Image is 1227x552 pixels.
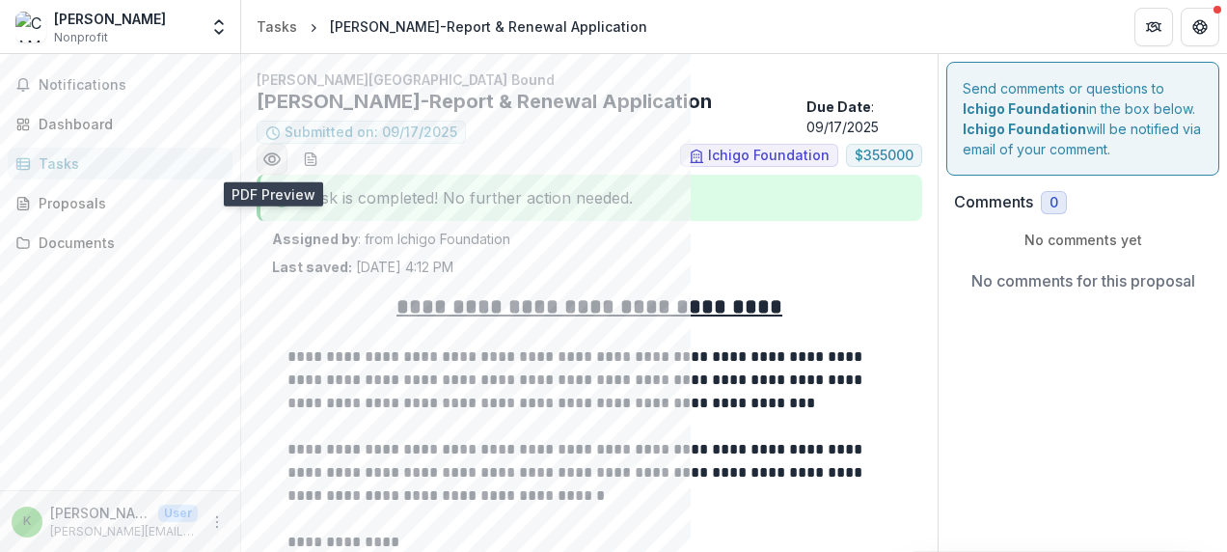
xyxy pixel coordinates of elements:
p: No comments for this proposal [971,269,1195,292]
strong: Assigned by [272,231,358,247]
strong: Ichigo Foundation [963,100,1086,117]
div: Tasks [257,16,297,37]
button: Partners [1134,8,1173,46]
div: Proposals [39,193,217,213]
p: [PERSON_NAME][GEOGRAPHIC_DATA] Bound [257,69,922,90]
div: [PERSON_NAME]-Report & Renewal Application [330,16,647,37]
a: Dashboard [8,108,232,140]
div: Dashboard [39,114,217,134]
button: Notifications [8,69,232,100]
div: Documents [39,233,217,253]
span: 0 [1050,195,1058,211]
div: Tasks [39,153,217,174]
span: $ 355000 [855,148,913,164]
nav: breadcrumb [249,13,655,41]
button: Get Help [1181,8,1219,46]
a: Tasks [8,148,232,179]
span: Notifications [39,77,225,94]
p: User [158,505,198,522]
button: Preview 0269888a-8b3b-42d2-97de-e3d80970f7d7.pdf [257,144,287,175]
div: [PERSON_NAME] [54,9,166,29]
span: Submitted on: 09/17/2025 [285,124,457,141]
p: : 09/17/2025 [806,97,922,137]
strong: Due Date [806,98,871,115]
p: No comments yet [954,230,1212,250]
p: [PERSON_NAME][EMAIL_ADDRESS][PERSON_NAME][DOMAIN_NAME] [50,523,198,540]
a: Proposals [8,187,232,219]
p: : from Ichigo Foundation [272,229,907,249]
p: [PERSON_NAME] [50,503,150,523]
strong: Last saved: [272,259,352,275]
div: Send comments or questions to in the box below. will be notified via email of your comment. [946,62,1219,176]
a: Tasks [249,13,305,41]
h2: [PERSON_NAME]-Report & Renewal Application [257,90,799,113]
strong: Ichigo Foundation [963,121,1086,137]
p: [DATE] 4:12 PM [272,257,453,277]
button: More [205,511,229,534]
a: Documents [8,227,232,259]
button: download-word-button [295,144,326,175]
span: Nonprofit [54,29,108,46]
div: Task is completed! No further action needed. [257,175,922,221]
img: CAMBA [15,12,46,42]
div: Kathy [23,515,31,528]
button: Open entity switcher [205,8,232,46]
span: Ichigo Foundation [708,148,830,164]
h2: Comments [954,193,1033,211]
